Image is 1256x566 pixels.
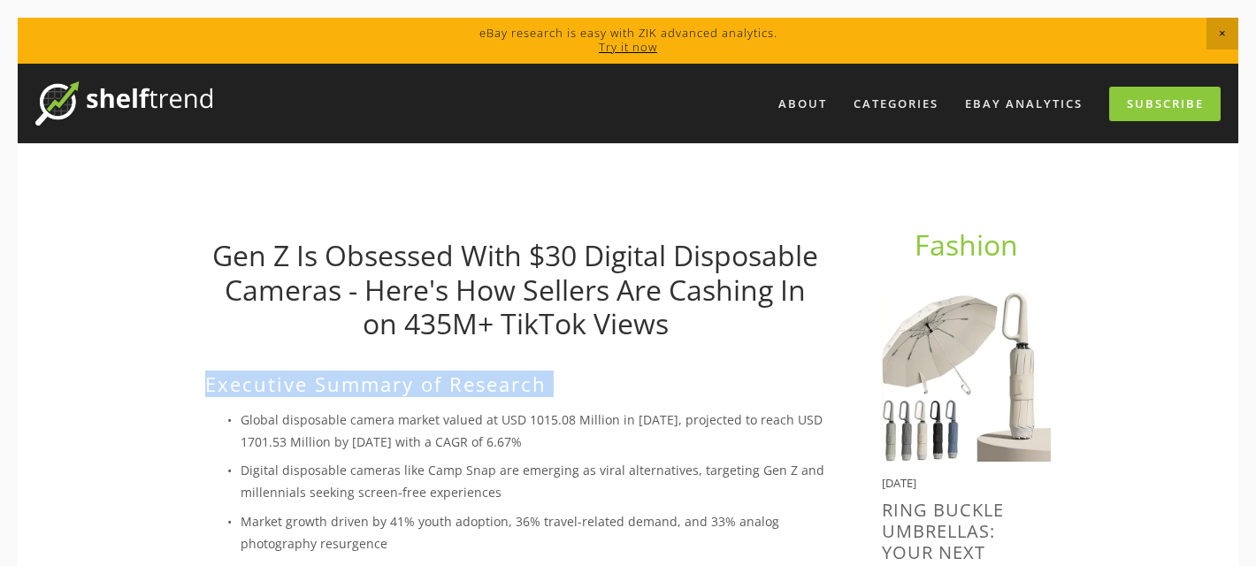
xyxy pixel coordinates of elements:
span: Close Announcement [1206,18,1238,50]
img: Ring Buckle Umbrellas: Your Next $10K/Month Product [882,293,1051,462]
p: Digital disposable cameras like Camp Snap are emerging as viral alternatives, targeting Gen Z and... [241,459,825,503]
a: Subscribe [1109,87,1221,121]
a: eBay Analytics [953,89,1094,119]
img: ShelfTrend [35,81,212,126]
time: [DATE] [882,475,916,491]
div: Categories [842,89,950,119]
a: About [767,89,839,119]
p: Market growth driven by 41% youth adoption, 36% travel-related demand, and 33% analog photography... [241,510,825,555]
p: Global disposable camera market valued at USD 1015.08 Million in [DATE], projected to reach USD 1... [241,409,825,453]
a: Try it now [599,39,657,55]
h2: Executive Summary of Research [205,372,825,395]
a: Fashion [915,226,1018,264]
a: Gen Z Is Obsessed With $30 Digital Disposable Cameras - Here's How Sellers Are Cashing In on 435M... [212,236,818,342]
